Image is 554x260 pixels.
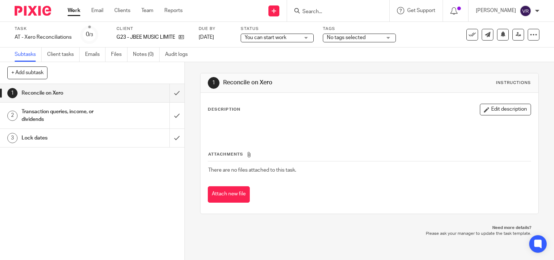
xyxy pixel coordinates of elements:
[165,47,193,62] a: Audit logs
[208,77,219,89] div: 1
[116,26,190,32] label: Client
[480,104,531,115] button: Edit description
[15,34,72,41] div: AT - Xero Reconciliations
[15,26,72,32] label: Task
[22,88,115,99] h1: Reconcile on Xero
[208,152,243,156] span: Attachments
[47,47,80,62] a: Client tasks
[86,30,93,39] div: 0
[302,9,367,15] input: Search
[85,47,106,62] a: Emails
[7,133,18,143] div: 3
[241,26,314,32] label: Status
[208,168,296,173] span: There are no files attached to this task.
[7,111,18,121] div: 2
[199,35,214,40] span: [DATE]
[323,26,396,32] label: Tags
[407,8,435,13] span: Get Support
[133,47,160,62] a: Notes (0)
[496,80,531,86] div: Instructions
[7,66,47,79] button: + Add subtask
[68,7,80,14] a: Work
[15,47,42,62] a: Subtasks
[199,26,232,32] label: Due by
[208,107,240,112] p: Description
[141,7,153,14] a: Team
[22,106,115,125] h1: Transaction queries, income, or dividends
[208,186,250,203] button: Attach new file
[89,33,93,37] small: /3
[207,225,531,231] p: Need more details?
[114,7,130,14] a: Clients
[327,35,366,40] span: No tags selected
[245,35,286,40] span: You can start work
[7,88,18,98] div: 1
[520,5,531,17] img: svg%3E
[164,7,183,14] a: Reports
[91,7,103,14] a: Email
[476,7,516,14] p: [PERSON_NAME]
[223,79,385,87] h1: Reconcile on Xero
[207,231,531,237] p: Please ask your manager to update the task template.
[15,6,51,16] img: Pixie
[22,133,115,144] h1: Lock dates
[116,34,175,41] p: G23 - JBEE MUSIC LIMITED
[111,47,127,62] a: Files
